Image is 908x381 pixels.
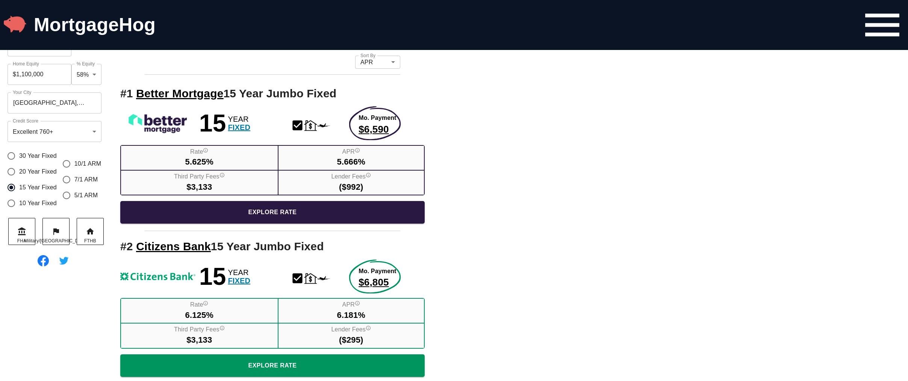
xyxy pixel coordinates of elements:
span: ($295) [339,334,363,346]
img: See more rates from Better Mortgage! [120,113,195,134]
span: $6,590 [359,122,396,136]
span: FIXED [228,277,251,285]
a: Citizens Bank Logo [120,272,199,281]
div: 58% [71,64,101,85]
h2: # 2 15 Year Jumbo Fixed [120,239,425,255]
div: Excellent 760+ [8,121,101,142]
span: 6.125% [185,309,214,321]
span: $6,805 [359,275,396,289]
span: 30 Year Fixed [19,151,57,160]
a: Citizens Bank [136,240,211,252]
label: Third Party Fees [174,325,225,334]
a: Better Mortgage [136,87,223,100]
span: 6.181% [337,309,366,321]
a: Explore More about this rate product [359,114,396,136]
span: 5.625% [185,156,214,168]
span: 5/1 ARM [74,191,98,200]
span: YEAR [228,115,251,123]
span: YEAR [228,268,251,277]
span: $3,133 [186,334,212,346]
svg: Jumbo Mortgage [317,119,330,132]
svg: Annual Percentage Rate - The interest rate on the loan if lender fees were averaged into each mon... [355,301,360,306]
span: 5.666% [337,156,366,168]
img: Follow @MortgageHog [56,253,71,268]
span: ($992) [339,181,363,193]
span: See more rates from Better Mortgage! [136,87,223,100]
div: APR [355,54,400,70]
span: Explore Rate [126,360,419,371]
img: MortgageHog Logo [4,13,26,35]
a: Explore More about this rate product [359,267,396,290]
svg: Home Refinance [304,119,317,132]
label: Third Party Fees [174,172,225,181]
label: APR [342,301,360,309]
span: FIXED [228,123,251,132]
a: MortgageHog [34,14,156,35]
svg: Third party fees include fees and taxes paid to non lender entities to facilitate the closing of ... [219,325,225,331]
span: 10/1 ARM [74,159,101,168]
label: Lender Fees [331,325,371,334]
label: Lender Fees [331,172,371,181]
span: Mo. Payment [359,114,396,122]
span: 15 [199,111,226,135]
input: Home Equity [8,64,71,85]
svg: Lender fees include all fees paid directly to the lender for funding your mortgage. Lender fees i... [366,172,371,178]
svg: Interest Rate "rate", reflects the cost of borrowing. If the interest rate is 3% and your loan is... [203,148,208,153]
h2: # 1 15 Year Jumbo Fixed [120,86,425,102]
span: $3,133 [186,181,212,193]
svg: Third party fees include fees and taxes paid to non lender entities to facilitate the closing of ... [219,172,225,178]
span: Explore Rate [126,207,419,218]
a: Explore More About this Rate Product [120,201,425,224]
svg: Interest Rate "rate", reflects the cost of borrowing. If the interest rate is 3% and your loan is... [203,301,208,306]
svg: Home Refinance [304,272,317,285]
div: gender [8,142,105,217]
a: Better Mortgage Logo [120,113,199,134]
span: Mo. Payment [359,267,396,276]
span: FHA [17,238,26,244]
svg: Lender fees include all fees paid directly to the lender for funding your mortgage. Lender fees i... [366,325,371,331]
svg: Conventional Mortgage [291,272,304,285]
label: Rate [190,148,208,156]
span: 15 Year Fixed [19,183,57,192]
span: 15 [199,265,226,289]
button: Explore Rate [120,354,425,377]
label: Rate [190,301,208,309]
span: FTHB [84,238,96,244]
svg: Conventional Mortgage [291,119,304,132]
span: Military/[GEOGRAPHIC_DATA] [24,238,88,244]
img: Find MortgageHog on Facebook [38,255,49,266]
span: 20 Year Fixed [19,167,57,176]
button: Explore Rate [120,201,425,224]
span: See more rates from Citizens Bank! [136,240,211,252]
span: 7/1 ARM [74,175,98,184]
img: See more rates from Citizens Bank! [120,272,195,281]
svg: Annual Percentage Rate - The interest rate on the loan if lender fees were averaged into each mon... [355,148,360,153]
label: APR [342,148,360,156]
a: Explore More About this Rate Product [120,354,425,377]
span: 10 Year Fixed [19,199,57,208]
svg: Jumbo Mortgage [317,272,330,285]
